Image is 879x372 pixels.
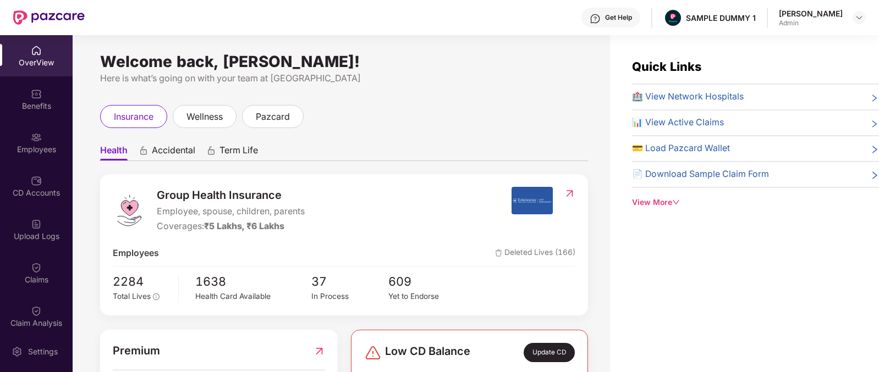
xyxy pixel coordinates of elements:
[31,175,42,186] img: svg+xml;base64,PHN2ZyBpZD0iQ0RfQWNjb3VudHMiIGRhdGEtbmFtZT0iQ0QgQWNjb3VudHMiIHhtbG5zPSJodHRwOi8vd3...
[870,118,879,130] span: right
[686,13,756,23] div: SAMPLE DUMMY 1
[632,90,744,104] span: 🏥 View Network Hospitals
[113,292,151,301] span: Total Lives
[256,110,290,124] span: pazcard
[153,293,160,300] span: info-circle
[206,146,216,156] div: animation
[100,57,588,66] div: Welcome back, [PERSON_NAME]!
[12,346,23,357] img: svg+xml;base64,PHN2ZyBpZD0iU2V0dGluZy0yMHgyMCIgeG1sbnM9Imh0dHA6Ly93d3cudzMub3JnLzIwMDAvc3ZnIiB3aW...
[632,116,724,130] span: 📊 View Active Claims
[157,187,305,204] span: Group Health Insurance
[590,13,601,24] img: svg+xml;base64,PHN2ZyBpZD0iSGVscC0zMngzMiIgeG1sbnM9Imh0dHA6Ly93d3cudzMub3JnLzIwMDAvc3ZnIiB3aWR0aD...
[512,187,553,214] img: insurerIcon
[13,10,85,25] img: New Pazcare Logo
[870,144,879,156] span: right
[524,343,575,362] div: Update CD
[186,110,223,124] span: wellness
[870,170,879,181] span: right
[195,272,311,291] span: 1638
[113,272,171,291] span: 2284
[870,92,879,104] span: right
[311,291,388,303] div: In Process
[385,343,470,362] span: Low CD Balance
[855,13,864,22] img: svg+xml;base64,PHN2ZyBpZD0iRHJvcGRvd24tMzJ4MzIiIHhtbG5zPSJodHRwOi8vd3d3LnczLm9yZy8yMDAwL3N2ZyIgd2...
[100,145,128,160] span: Health
[779,8,843,19] div: [PERSON_NAME]
[495,247,575,260] span: Deleted Lives (166)
[31,132,42,143] img: svg+xml;base64,PHN2ZyBpZD0iRW1wbG95ZWVzIiB4bWxucz0iaHR0cDovL3d3dy53My5vcmcvMjAwMC9zdmciIHdpZHRoPS...
[388,291,465,303] div: Yet to Endorse
[665,10,681,26] img: Pazcare_Alternative_logo-01-01.png
[632,168,769,181] span: 📄 Download Sample Claim Form
[157,220,305,234] div: Coverages:
[779,19,843,27] div: Admin
[31,45,42,56] img: svg+xml;base64,PHN2ZyBpZD0iSG9tZSIgeG1sbnM9Imh0dHA6Ly93d3cudzMub3JnLzIwMDAvc3ZnIiB3aWR0aD0iMjAiIG...
[314,342,325,359] img: RedirectIcon
[495,249,502,257] img: deleteIcon
[25,346,61,357] div: Settings
[311,272,388,291] span: 37
[114,110,153,124] span: insurance
[139,146,149,156] div: animation
[388,272,465,291] span: 609
[113,194,146,227] img: logo
[364,344,382,362] img: svg+xml;base64,PHN2ZyBpZD0iRGFuZ2VyLTMyeDMyIiB4bWxucz0iaHR0cDovL3d3dy53My5vcmcvMjAwMC9zdmciIHdpZH...
[605,13,632,22] div: Get Help
[632,59,701,74] span: Quick Links
[204,221,284,231] span: ₹5 Lakhs, ₹6 Lakhs
[152,145,195,160] span: Accidental
[31,306,42,317] img: svg+xml;base64,PHN2ZyBpZD0iQ2xhaW0iIHhtbG5zPSJodHRwOi8vd3d3LnczLm9yZy8yMDAwL3N2ZyIgd2lkdGg9IjIwIi...
[157,205,305,219] span: Employee, spouse, children, parents
[672,198,680,206] span: down
[31,219,42,230] img: svg+xml;base64,PHN2ZyBpZD0iVXBsb2FkX0xvZ3MiIGRhdGEtbmFtZT0iVXBsb2FkIExvZ3MiIHhtbG5zPSJodHRwOi8vd3...
[31,88,42,99] img: svg+xml;base64,PHN2ZyBpZD0iQmVuZWZpdHMiIHhtbG5zPSJodHRwOi8vd3d3LnczLm9yZy8yMDAwL3N2ZyIgd2lkdGg9Ij...
[195,291,311,303] div: Health Card Available
[100,71,588,85] div: Here is what’s going on with your team at [GEOGRAPHIC_DATA]
[219,145,258,160] span: Term Life
[632,197,879,209] div: View More
[632,142,730,156] span: 💳 Load Pazcard Wallet
[564,188,575,199] img: RedirectIcon
[31,262,42,273] img: svg+xml;base64,PHN2ZyBpZD0iQ2xhaW0iIHhtbG5zPSJodHRwOi8vd3d3LnczLm9yZy8yMDAwL3N2ZyIgd2lkdGg9IjIwIi...
[113,342,160,359] span: Premium
[113,247,159,260] span: Employees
